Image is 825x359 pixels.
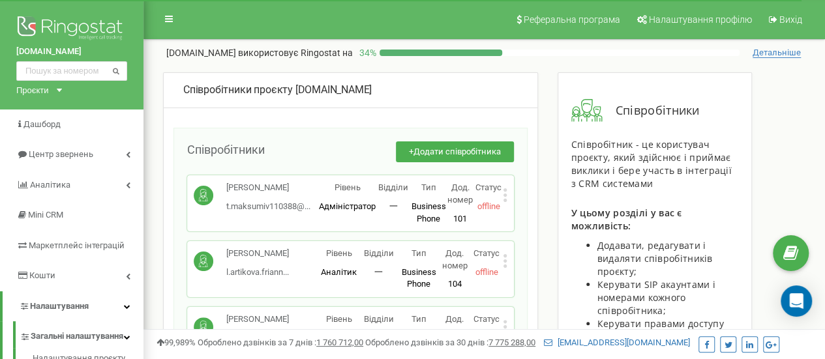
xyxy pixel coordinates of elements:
span: Рівень [326,314,352,324]
span: Оброблено дзвінків за 7 днів : [198,337,363,347]
a: [DOMAIN_NAME] [16,46,127,58]
span: Тип [412,248,427,258]
span: Загальні налаштування [31,330,123,343]
span: Адміністратор [319,201,376,211]
span: t.maksumiv110388@... [226,201,310,211]
span: Статус [473,314,500,324]
span: Налаштування [30,301,89,311]
span: Тип [412,314,427,324]
span: Співробітники [187,143,265,156]
span: l.artikova.friann... [226,267,289,277]
a: [EMAIL_ADDRESS][DOMAIN_NAME] [544,337,690,347]
span: Оброблено дзвінків за 30 днів : [365,337,535,347]
span: Дашборд [23,119,61,129]
span: Business Phone [412,201,446,223]
p: [DOMAIN_NAME] [166,46,353,59]
span: Маркетплейс інтеграцій [29,240,125,250]
span: Дод. номер [442,314,468,336]
span: Аналiтика [30,180,70,190]
div: [DOMAIN_NAME] [183,83,518,98]
span: У цьому розділі у вас є можливість: [571,207,682,232]
span: використовує Ringostat на [238,48,353,58]
span: Аналітик [321,267,357,277]
span: offline [477,201,500,211]
span: Дод. номер [447,182,473,205]
span: Налаштування профілю [649,14,752,25]
span: Додавати, редагувати і видаляти співробітників проєкту; [597,239,713,278]
div: Open Intercom Messenger [781,285,812,317]
span: Відділи [364,248,394,258]
span: Business Phone [402,267,436,289]
div: Проєкти [16,84,49,96]
span: Статус [473,248,500,258]
span: 一 [389,201,398,211]
u: 7 775 288,00 [488,337,535,347]
span: Статус [475,182,502,192]
p: 104 [439,278,471,291]
p: [PERSON_NAME] [226,313,298,326]
u: 1 760 712,00 [316,337,363,347]
span: Mini CRM [28,210,63,220]
span: Дод. номер [442,248,468,270]
span: Керувати правами доступу співробітників до проєкту. [597,317,724,343]
span: Керувати SIP акаунтами і номерами кожного співробітника; [597,278,715,317]
span: Співробітники проєкту [183,83,293,96]
span: Реферальна програма [524,14,620,25]
span: Кошти [29,270,55,280]
img: Ringostat logo [16,13,127,46]
span: Центр звернень [29,149,93,159]
span: Співробітник - це користувач проєкту, який здійснює і приймає виклики і бере участь в інтеграції ... [571,138,732,190]
button: +Додати співробітника [396,141,514,163]
p: [PERSON_NAME] [226,182,310,194]
span: Детальніше [753,48,801,58]
span: Співробітники [603,102,700,119]
span: Додати співробітника [413,147,501,156]
span: Відділи [364,314,394,324]
a: Загальні налаштування [20,321,143,348]
span: 一 [374,267,383,277]
span: offline [475,267,498,277]
p: [PERSON_NAME] [226,248,289,260]
input: Пошук за номером [16,61,127,81]
span: Відділи [378,182,408,192]
a: Налаштування [3,291,143,322]
p: 101 [446,213,474,225]
span: Рівень [326,248,352,258]
span: Вихід [779,14,802,25]
span: Рівень [335,182,361,192]
span: Тип [421,182,436,192]
p: 34 % [353,46,380,59]
span: 99,989% [157,337,196,347]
